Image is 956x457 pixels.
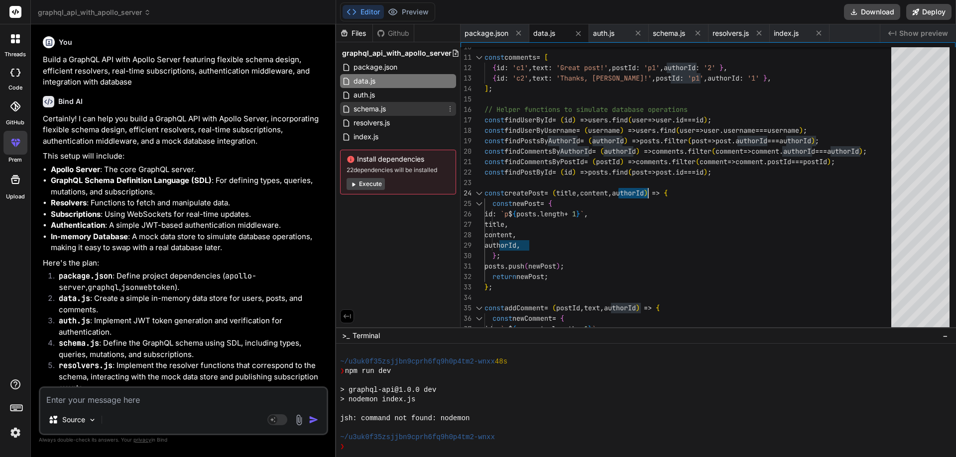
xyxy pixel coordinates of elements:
[548,199,552,208] span: {
[560,168,564,177] span: (
[484,168,504,177] span: const
[488,84,492,93] span: ;
[688,136,692,145] span: (
[656,126,660,135] span: .
[548,74,552,83] span: :
[844,4,900,20] button: Download
[6,192,25,201] label: Upload
[512,74,528,83] span: 'c2'
[644,63,660,72] span: 'p1'
[504,220,508,229] span: ,
[668,157,672,166] span: .
[504,188,544,197] span: createPost
[544,53,548,62] span: [
[564,168,572,177] span: id
[552,168,556,177] span: =
[465,28,508,38] span: package.json
[461,230,472,240] div: 28
[461,125,472,136] div: 18
[51,198,87,207] strong: Resolvers
[492,209,496,218] span: :
[943,331,948,341] span: −
[704,168,708,177] span: )
[512,230,516,239] span: ,
[763,74,767,83] span: }
[688,74,704,83] span: 'p1'
[580,209,584,218] span: `
[644,188,648,197] span: )
[59,271,256,292] code: apollo-server
[628,157,636,166] span: =>
[664,188,668,197] span: {
[580,188,608,197] span: content
[580,136,584,145] span: =
[588,136,592,145] span: (
[664,136,688,145] span: filter
[484,241,516,250] span: authorId
[941,328,950,344] button: −
[6,118,24,127] label: GitHub
[512,199,540,208] span: newPost
[504,115,552,124] span: findUserById
[51,271,326,293] li: : Define project dependencies ( , , ).
[680,74,684,83] span: :
[713,28,749,38] span: resolvers.js
[676,126,680,135] span: (
[660,63,664,72] span: ,
[473,188,485,198] div: Click to collapse the range.
[863,147,867,156] span: ;
[580,115,588,124] span: =>
[38,7,151,17] span: graphql_api_with_apollo_server
[552,115,556,124] span: =
[461,198,472,209] div: 25
[656,168,672,177] span: post
[43,258,326,269] p: Here's the plan:
[719,126,723,135] span: .
[484,105,684,114] span: // Helper functions to simulate database operation
[496,251,500,260] span: ;
[59,293,90,303] code: data.js
[508,262,524,271] span: push
[556,74,652,83] span: 'Thanks, [PERSON_NAME]!'
[461,188,472,198] div: 24
[608,115,612,124] span: .
[51,176,212,185] strong: GraphQL Schema Definition Language (SDL)
[353,75,376,87] span: data.js
[43,54,326,88] p: Build a GraphQL API with Apollo Server featuring flexible schema design, efficient resolvers, rea...
[612,188,644,197] span: authorId
[353,89,376,101] span: auth.js
[564,209,568,218] span: +
[484,115,504,124] span: const
[343,5,384,19] button: Editor
[528,262,556,271] span: newPost
[664,63,696,72] span: authorId
[588,168,608,177] span: posts
[684,105,688,114] span: s
[906,4,952,20] button: Deploy
[347,166,450,174] span: 22 dependencies will be installed
[516,241,520,250] span: ,
[504,147,592,156] span: findCommentsByAuthorId
[496,63,504,72] span: id
[461,219,472,230] div: 27
[656,74,680,83] span: postId
[532,63,548,72] span: text
[684,147,688,156] span: .
[755,126,767,135] span: ===
[676,168,684,177] span: id
[600,147,604,156] span: (
[628,126,636,135] span: =>
[620,126,624,135] span: )
[461,282,472,292] div: 33
[461,52,472,63] div: 11
[783,147,815,156] span: authorId
[572,168,576,177] span: )
[504,63,508,72] span: :
[708,136,716,145] span: =>
[51,220,326,231] li: : A simple JWT-based authentication middleware.
[544,188,548,197] span: =
[608,188,612,197] span: ,
[815,136,819,145] span: ;
[484,157,504,166] span: const
[811,136,815,145] span: )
